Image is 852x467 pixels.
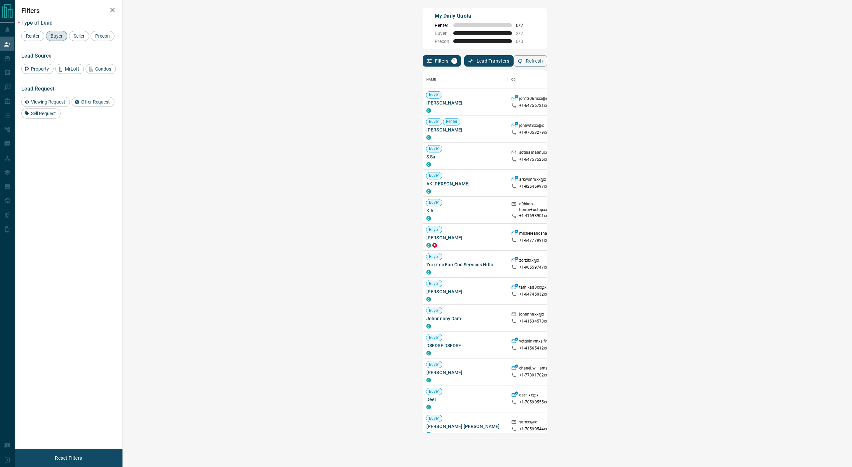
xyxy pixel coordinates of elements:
button: Lead Transfers [464,55,514,67]
span: Buyer [426,416,442,421]
span: Property [29,66,51,72]
p: sotiriamarinucxx@x [519,150,556,157]
span: Buyer [426,362,442,367]
div: condos.ca [426,405,431,409]
p: +1- 41534578xx [519,319,548,324]
div: condos.ca [426,297,431,302]
span: Deer [426,396,505,403]
span: Buyer [426,254,442,260]
div: condos.ca [426,324,431,329]
span: Buyer [435,31,449,36]
p: +1- 90559747xx [519,265,548,270]
span: Offer Request [79,99,112,105]
p: johnnnnxx@x [519,312,544,319]
p: zorzitxx@x [519,258,539,265]
span: MrLoft [63,66,82,72]
p: +1- 64757525xx [519,157,548,162]
p: jon1306mxx@x [519,96,548,103]
div: Name [426,70,436,89]
button: Refresh [514,55,547,67]
p: +1- 41565412xx [519,346,548,351]
span: Buyer [426,200,442,205]
span: Lead Request [21,86,54,92]
div: condos.ca [426,162,431,167]
p: johnwt8xx@x [519,123,544,130]
span: Buyer [426,389,442,394]
span: Renter [24,33,42,39]
div: Condos [86,64,116,74]
span: 0 / 2 [516,23,531,28]
div: condos.ca [426,243,431,248]
p: micheleandshaxx@x [519,231,557,238]
span: Buyer [426,335,442,341]
span: [PERSON_NAME] [PERSON_NAME] [426,423,505,430]
span: DSFDSF DSFDSF [426,342,505,349]
div: Name [423,70,508,89]
span: Buyer [426,227,442,233]
span: Buyer [426,119,442,124]
p: chanel.williamsxx@x [519,365,557,372]
span: K A [426,207,505,214]
span: Buyer [426,173,442,178]
p: +1- 70590555xx [519,399,548,405]
div: condos.ca [426,189,431,194]
div: Property [21,64,54,74]
div: Offer Request [72,97,114,107]
span: [PERSON_NAME] [426,369,505,376]
p: samxx@x [519,419,537,426]
p: yctgoinvmxsifvuuxx@x [519,339,562,346]
span: Seller [71,33,87,39]
span: [PERSON_NAME] [426,234,505,241]
span: Renter [443,119,460,124]
span: S Sa [426,153,505,160]
div: condos.ca [426,378,431,382]
p: +1- 97053279xx [519,130,548,135]
div: condos.ca [426,351,431,355]
p: +1- 77891702xx [519,372,548,378]
span: 0 / 0 [516,39,531,44]
span: Buyer [426,281,442,287]
div: Renter [21,31,44,41]
div: condos.ca [426,135,431,140]
span: Precon [93,33,112,39]
span: Viewing Request [29,99,68,105]
span: Condos [93,66,113,72]
p: d9bkno-horror+octopxx@x [519,201,558,213]
span: Buyer [426,308,442,314]
span: Precon [435,39,449,44]
p: +1- 64756721xx [519,103,548,109]
p: +1- 64745032xx [519,292,548,297]
button: Filters1 [423,55,461,67]
span: Buyer [48,33,65,39]
span: 1 [452,59,457,63]
h2: Filters [21,7,116,15]
span: Buyer [426,92,442,98]
p: +1- 41698901xx [519,213,548,219]
span: Zorzitec Fan Coil Services Hillo [426,261,505,268]
div: condos.ca [426,216,431,221]
span: AK [PERSON_NAME] [426,180,505,187]
div: Buyer [46,31,67,41]
span: [PERSON_NAME] [426,100,505,106]
span: [PERSON_NAME] [426,126,505,133]
div: property.ca [432,243,437,248]
p: My Daily Quota [435,12,531,20]
div: Sell Request [21,109,61,118]
div: Viewing Request [21,97,70,107]
span: Renter [435,23,449,28]
div: condos.ca [426,108,431,113]
p: deer.jxx@x [519,392,538,399]
p: +1- 70590544xx [519,426,548,432]
span: [PERSON_NAME] [426,288,505,295]
p: +1- 82545997xx [519,184,548,189]
button: Reset Filters [51,452,86,464]
div: MrLoft [55,64,84,74]
div: Precon [91,31,114,41]
span: Sell Request [29,111,58,116]
div: condos.ca [426,432,431,436]
p: tamikag8xx@x [519,285,547,292]
span: Type of Lead [21,20,53,26]
span: Buyer [426,146,442,151]
span: Lead Source [21,53,52,59]
div: Seller [69,31,89,41]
